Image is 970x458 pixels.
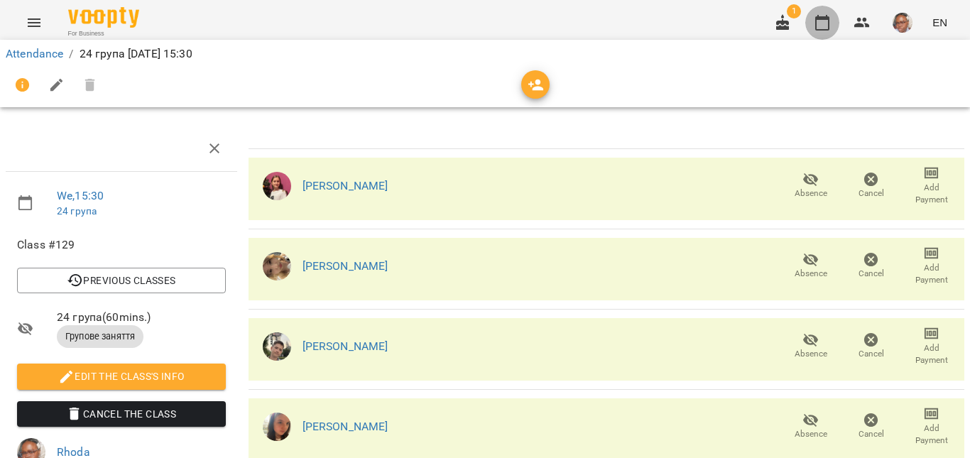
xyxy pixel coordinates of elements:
[780,246,841,286] button: Absence
[57,205,97,217] a: 24 група
[787,4,801,18] span: 1
[795,268,827,280] span: Absence
[901,246,961,286] button: Add Payment
[841,407,901,447] button: Cancel
[859,348,884,360] span: Cancel
[841,246,901,286] button: Cancel
[859,268,884,280] span: Cancel
[303,339,388,353] a: [PERSON_NAME]
[910,182,953,206] span: Add Payment
[28,405,214,422] span: Cancel the class
[68,29,139,38] span: For Business
[57,309,226,326] span: 24 група ( 60 mins. )
[57,330,143,343] span: Групове заняття
[6,47,63,60] a: Attendance
[69,45,73,62] li: /
[263,172,291,200] img: 2a1efddf7932ed39c9a70ccf1b47e96b.jpg
[901,407,961,447] button: Add Payment
[927,9,953,36] button: EN
[859,187,884,200] span: Cancel
[893,13,912,33] img: 506b4484e4e3c983820f65d61a8f4b66.jpg
[795,187,827,200] span: Absence
[841,166,901,206] button: Cancel
[303,259,388,273] a: [PERSON_NAME]
[910,342,953,366] span: Add Payment
[780,407,841,447] button: Absence
[780,327,841,366] button: Absence
[932,15,947,30] span: EN
[17,364,226,389] button: Edit the class's Info
[28,272,214,289] span: Previous Classes
[17,401,226,427] button: Cancel the class
[57,189,104,202] a: We , 15:30
[901,327,961,366] button: Add Payment
[795,428,827,440] span: Absence
[910,422,953,447] span: Add Payment
[780,166,841,206] button: Absence
[263,332,291,361] img: a7ca9b5a71eedb65235957db1261d118.jpeg
[901,166,961,206] button: Add Payment
[303,179,388,192] a: [PERSON_NAME]
[263,413,291,441] img: 0f2ca33bc47f4aaf0ae4107dc62168a8.jpg
[841,327,901,366] button: Cancel
[17,6,51,40] button: Menu
[910,262,953,286] span: Add Payment
[68,7,139,28] img: Voopty Logo
[17,268,226,293] button: Previous Classes
[263,252,291,280] img: 2955837c2f3638d9e8cb4ac8f90d3ad4.png
[17,236,226,253] span: Class #129
[303,420,388,433] a: [PERSON_NAME]
[859,428,884,440] span: Cancel
[795,348,827,360] span: Absence
[80,45,192,62] p: 24 група [DATE] 15:30
[28,368,214,385] span: Edit the class's Info
[6,45,964,62] nav: breadcrumb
